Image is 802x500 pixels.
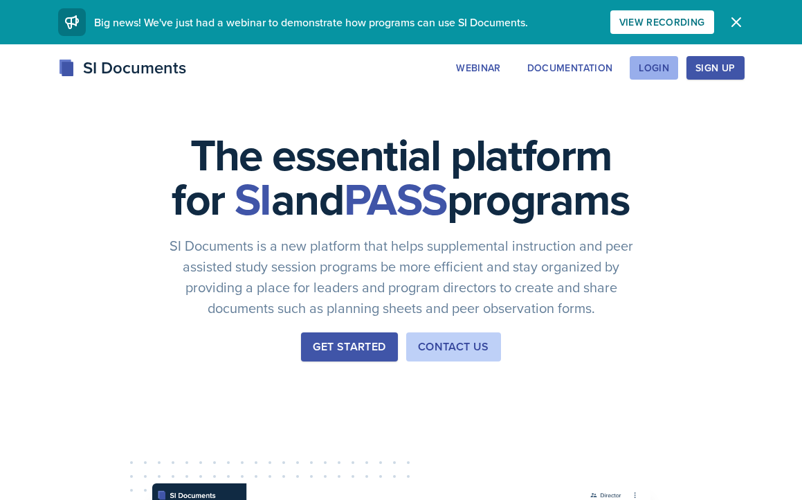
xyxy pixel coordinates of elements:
[301,332,397,361] button: Get Started
[630,56,678,80] button: Login
[58,55,186,80] div: SI Documents
[418,339,489,355] div: Contact Us
[313,339,385,355] div: Get Started
[639,62,669,73] div: Login
[686,56,744,80] button: Sign Up
[94,15,528,30] span: Big news! We've just had a webinar to demonstrate how programs can use SI Documents.
[527,62,613,73] div: Documentation
[619,17,705,28] div: View Recording
[456,62,500,73] div: Webinar
[518,56,622,80] button: Documentation
[447,56,509,80] button: Webinar
[695,62,735,73] div: Sign Up
[406,332,501,361] button: Contact Us
[610,10,714,34] button: View Recording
